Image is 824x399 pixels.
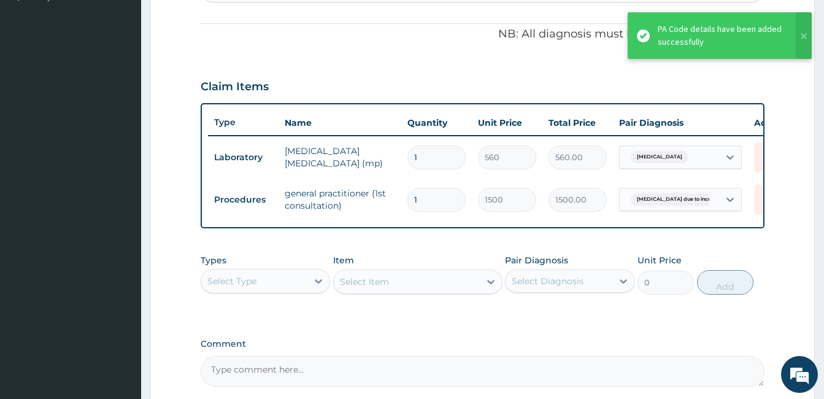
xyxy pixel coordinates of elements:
th: Name [279,110,401,135]
th: Unit Price [472,110,542,135]
label: Item [333,254,354,266]
td: Procedures [208,188,279,211]
label: Types [201,255,226,266]
th: Pair Diagnosis [613,110,748,135]
button: Add [697,270,753,295]
th: Type [208,111,279,134]
img: d_794563401_company_1708531726252_794563401 [23,61,50,92]
div: Minimize live chat window [201,6,231,36]
div: Select Diagnosis [512,275,583,287]
label: Comment [201,339,764,349]
span: [MEDICAL_DATA] due to incomplete ... [631,193,739,206]
th: Quantity [401,110,472,135]
div: Chat with us now [64,69,206,85]
h3: Claim Items [201,80,269,94]
td: Laboratory [208,146,279,169]
td: [MEDICAL_DATA] [MEDICAL_DATA] (mp) [279,139,401,176]
div: Select Type [207,275,256,287]
p: NB: All diagnosis must be linked to a claim item [201,26,764,42]
span: We're online! [71,121,169,245]
span: [MEDICAL_DATA] [631,151,688,163]
th: Total Price [542,110,613,135]
label: Unit Price [637,254,682,266]
th: Actions [748,110,809,135]
label: Pair Diagnosis [505,254,568,266]
td: general practitioner (1st consultation) [279,181,401,218]
textarea: Type your message and hit 'Enter' [6,268,234,311]
div: PA Code details have been added successfully [658,23,784,48]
